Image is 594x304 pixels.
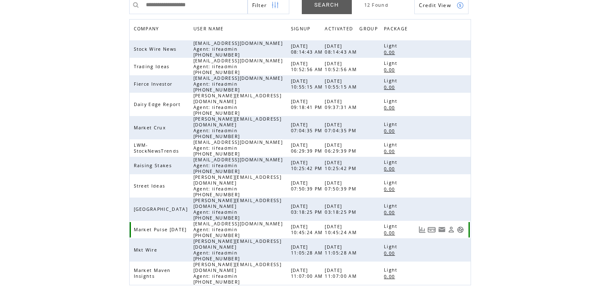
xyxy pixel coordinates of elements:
[193,24,226,36] span: USER NAME
[325,61,359,72] span: [DATE] 10:52:56 AM
[193,40,283,58] span: [EMAIL_ADDRESS][DOMAIN_NAME] Agent: lifeadmin [PHONE_NUMBER]
[325,180,358,192] span: [DATE] 07:50:39 PM
[384,274,397,279] span: 0.00
[291,142,325,154] span: [DATE] 06:29:39 PM
[193,139,283,157] span: [EMAIL_ADDRESS][DOMAIN_NAME] Agent: lifeadmin [PHONE_NUMBER]
[291,122,325,133] span: [DATE] 07:04:35 PM
[134,24,161,36] span: COMPANY
[134,101,183,107] span: Daily Edge Report
[384,210,397,215] span: 0.00
[325,78,359,90] span: [DATE] 10:55:15 AM
[384,244,400,250] span: Light
[384,165,399,172] a: 0.00
[384,229,399,236] a: 0.00
[364,2,389,8] span: 12 Found
[384,127,399,134] a: 0.00
[134,247,160,253] span: Mkt Wire
[291,203,325,215] span: [DATE] 03:18:25 PM
[134,227,189,232] span: Market Pulse [DATE]
[291,43,325,55] span: [DATE] 08:14:43 AM
[384,67,397,73] span: 0.00
[291,99,325,110] span: [DATE] 09:18:41 PM
[456,2,464,9] img: credits.png
[384,60,400,66] span: Light
[384,159,400,165] span: Light
[291,160,325,171] span: [DATE] 10:25:42 PM
[193,262,281,285] span: [PERSON_NAME][EMAIL_ADDRESS][DOMAIN_NAME] Agent: lifeadmin [PHONE_NUMBER]
[134,163,174,168] span: Raising Stakes
[384,166,397,172] span: 0.00
[291,61,325,72] span: [DATE] 10:52:56 AM
[291,244,325,256] span: [DATE] 11:05:28 AM
[134,142,181,154] span: LWM-StockNewsTrends
[428,226,436,233] a: View Bills
[193,198,281,221] span: [PERSON_NAME][EMAIL_ADDRESS][DOMAIN_NAME] Agent: lifeadmin [PHONE_NUMBER]
[134,26,161,31] a: COMPANY
[193,116,281,139] span: [PERSON_NAME][EMAIL_ADDRESS][DOMAIN_NAME] Agent: lifeadmin [PHONE_NUMBER]
[325,99,359,110] span: [DATE] 09:37:31 AM
[291,267,325,279] span: [DATE] 11:07:00 AM
[384,78,400,84] span: Light
[325,160,358,171] span: [DATE] 10:25:42 PM
[134,81,175,87] span: Fierce Investor
[193,221,283,238] span: [EMAIL_ADDRESS][DOMAIN_NAME] Agent: lifeadmin [PHONE_NUMBER]
[419,226,426,233] a: View Usage
[384,209,399,216] a: 0.00
[438,226,446,233] a: Resend welcome email to this user
[325,43,359,55] span: [DATE] 08:14:43 AM
[384,203,400,209] span: Light
[384,250,399,257] a: 0.00
[325,122,358,133] span: [DATE] 07:04:35 PM
[134,183,168,189] span: Street Ideas
[384,223,400,229] span: Light
[193,58,283,75] span: [EMAIL_ADDRESS][DOMAIN_NAME] Agent: lifeadmin [PHONE_NUMBER]
[448,226,455,233] a: View Profile
[252,2,267,9] span: Show filters
[457,226,464,233] a: Support
[291,24,313,36] span: SIGNUP
[134,267,171,279] span: Market Maven Insights
[325,267,359,279] span: [DATE] 11:07:00 AM
[384,185,399,193] a: 0.00
[384,128,397,134] span: 0.00
[384,250,397,256] span: 0.00
[384,142,400,148] span: Light
[384,230,397,236] span: 0.00
[134,64,172,69] span: Trading Ideas
[384,273,399,280] a: 0.00
[193,26,226,31] a: USER NAME
[325,24,357,36] a: ACTIVATED
[325,224,359,235] span: [DATE] 10:45:24 AM
[359,24,380,36] span: GROUP
[325,24,355,36] span: ACTIVATED
[384,186,397,192] span: 0.00
[384,84,399,91] a: 0.00
[134,206,190,212] span: [GEOGRAPHIC_DATA]
[384,66,399,73] a: 0.00
[291,224,325,235] span: [DATE] 10:45:24 AM
[325,142,358,154] span: [DATE] 06:29:39 PM
[419,2,451,9] span: Show Credits View
[384,148,397,154] span: 0.00
[384,24,412,36] a: PACKAGE
[384,180,400,185] span: Light
[193,174,281,198] span: [PERSON_NAME][EMAIL_ADDRESS][DOMAIN_NAME] Agent: lifeadmin [PHONE_NUMBER]
[291,26,313,31] a: SIGNUP
[384,43,400,49] span: Light
[291,180,325,192] span: [DATE] 07:50:39 PM
[384,267,400,273] span: Light
[134,46,179,52] span: Stock Wire News
[325,203,358,215] span: [DATE] 03:18:25 PM
[384,148,399,155] a: 0.00
[325,244,359,256] span: [DATE] 11:05:28 AM
[384,104,399,111] a: 0.00
[384,49,399,56] a: 0.00
[384,49,397,55] span: 0.00
[384,105,397,111] span: 0.00
[384,24,410,36] span: PACKAGE
[134,125,168,131] span: Market Crux
[384,84,397,90] span: 0.00
[359,24,382,36] a: GROUP
[193,157,283,174] span: [EMAIL_ADDRESS][DOMAIN_NAME] Agent: lifeadmin [PHONE_NUMBER]
[193,93,281,116] span: [PERSON_NAME][EMAIL_ADDRESS][DOMAIN_NAME] Agent: lifeadmin [PHONE_NUMBER]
